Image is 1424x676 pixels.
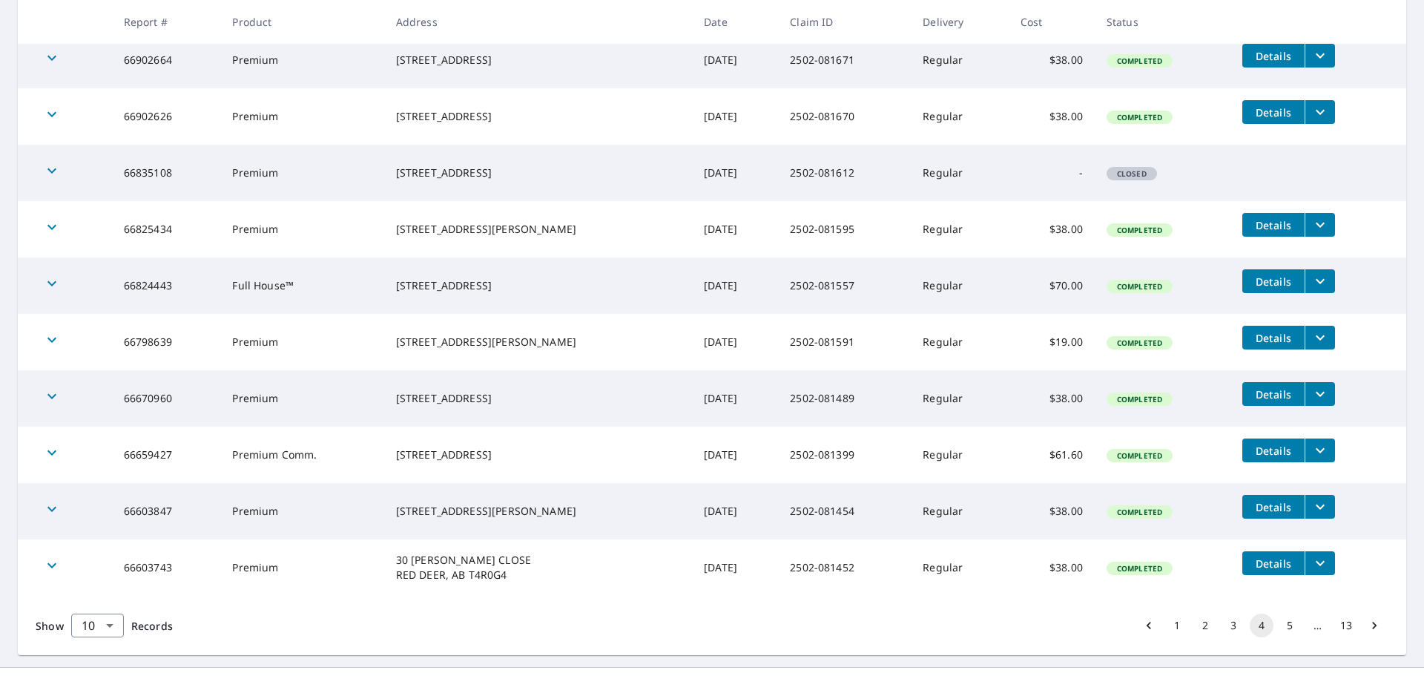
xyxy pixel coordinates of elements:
div: [STREET_ADDRESS][PERSON_NAME] [396,504,681,519]
button: detailsBtn-66825434 [1242,213,1305,237]
td: 66902664 [112,32,221,88]
td: Regular [911,483,1009,539]
td: [DATE] [692,257,778,314]
button: page 4 [1250,614,1273,637]
td: 66798639 [112,314,221,370]
td: 66902626 [112,88,221,145]
td: $38.00 [1009,539,1095,596]
nav: pagination navigation [1135,614,1388,637]
td: [DATE] [692,88,778,145]
span: Completed [1108,281,1171,292]
td: [DATE] [692,483,778,539]
td: Premium [220,370,383,427]
td: 66835108 [112,145,221,201]
td: [DATE] [692,201,778,257]
span: Completed [1108,563,1171,574]
td: 2502-081399 [778,427,911,483]
td: 2502-081671 [778,32,911,88]
td: [DATE] [692,314,778,370]
td: 66603743 [112,539,221,596]
button: Go to next page [1362,614,1386,637]
div: [STREET_ADDRESS] [396,391,681,406]
button: detailsBtn-66798639 [1242,326,1305,350]
div: [STREET_ADDRESS] [396,109,681,124]
td: 66670960 [112,370,221,427]
td: 2502-081670 [778,88,911,145]
div: [STREET_ADDRESS] [396,278,681,293]
button: filesDropdownBtn-66603743 [1305,551,1335,575]
span: Records [131,619,173,633]
div: 10 [71,605,124,646]
td: 66824443 [112,257,221,314]
span: Details [1251,105,1296,119]
td: 2502-081454 [778,483,911,539]
button: Go to page 2 [1193,614,1217,637]
td: 2502-081452 [778,539,911,596]
td: 2502-081595 [778,201,911,257]
td: [DATE] [692,145,778,201]
button: detailsBtn-66902664 [1242,44,1305,68]
span: Details [1251,387,1296,401]
td: [DATE] [692,427,778,483]
div: … [1306,618,1330,633]
button: detailsBtn-66603847 [1242,495,1305,519]
button: filesDropdownBtn-66798639 [1305,326,1335,350]
button: Go to page 13 [1334,614,1358,637]
div: [STREET_ADDRESS][PERSON_NAME] [396,222,681,237]
button: filesDropdownBtn-66825434 [1305,213,1335,237]
div: 30 [PERSON_NAME] CLOSE RED DEER, AB T4R0G4 [396,553,681,583]
td: Regular [911,427,1009,483]
td: Premium [220,88,383,145]
td: Premium [220,314,383,370]
span: Details [1251,444,1296,458]
td: 66825434 [112,201,221,257]
div: [STREET_ADDRESS] [396,165,681,180]
span: Completed [1108,56,1171,66]
td: 66603847 [112,483,221,539]
button: detailsBtn-66824443 [1242,269,1305,293]
td: Premium [220,483,383,539]
td: $61.60 [1009,427,1095,483]
div: [STREET_ADDRESS] [396,447,681,462]
td: Regular [911,88,1009,145]
td: 2502-081612 [778,145,911,201]
span: Details [1251,275,1296,289]
span: Completed [1108,225,1171,235]
span: Details [1251,49,1296,63]
td: 2502-081591 [778,314,911,370]
button: detailsBtn-66603743 [1242,551,1305,575]
button: filesDropdownBtn-66902626 [1305,100,1335,124]
td: Premium [220,539,383,596]
td: 2502-081557 [778,257,911,314]
span: Completed [1108,507,1171,517]
td: [DATE] [692,539,778,596]
td: $38.00 [1009,483,1095,539]
button: Go to page 3 [1222,614,1245,637]
td: Full House™ [220,257,383,314]
div: Show 10 records [71,614,124,637]
button: Go to page 1 [1165,614,1189,637]
td: Premium [220,201,383,257]
td: $38.00 [1009,201,1095,257]
td: $19.00 [1009,314,1095,370]
td: $38.00 [1009,370,1095,427]
button: filesDropdownBtn-66659427 [1305,439,1335,462]
td: Regular [911,370,1009,427]
td: Regular [911,32,1009,88]
td: Regular [911,539,1009,596]
td: Regular [911,145,1009,201]
div: [STREET_ADDRESS] [396,53,681,68]
td: 2502-081489 [778,370,911,427]
td: Regular [911,314,1009,370]
div: [STREET_ADDRESS][PERSON_NAME] [396,335,681,350]
button: Go to page 5 [1278,614,1302,637]
button: filesDropdownBtn-66902664 [1305,44,1335,68]
td: $70.00 [1009,257,1095,314]
td: Premium Comm. [220,427,383,483]
span: Details [1251,557,1296,571]
td: Premium [220,32,383,88]
td: Regular [911,257,1009,314]
button: filesDropdownBtn-66603847 [1305,495,1335,519]
td: $38.00 [1009,88,1095,145]
td: Premium [220,145,383,201]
